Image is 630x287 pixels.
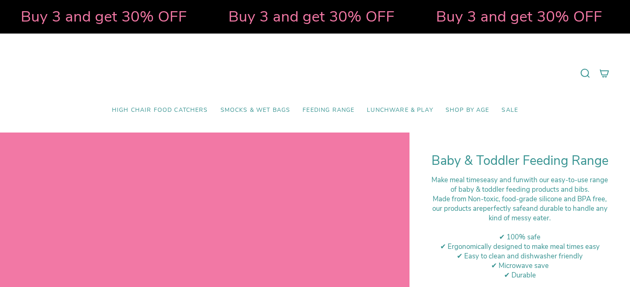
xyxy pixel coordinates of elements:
[367,107,433,114] span: Lunchware & Play
[430,251,609,261] div: ✔ Easy to clean and dishwasher friendly
[244,46,387,101] a: Mumma’s Little Helpers
[432,194,608,223] span: ade from Non-toxic, food-grade silicone and BPA free, our products are and durable to handle any ...
[439,101,496,120] a: Shop by Age
[446,107,489,114] span: Shop by Age
[106,101,214,120] a: High Chair Food Catchers
[220,107,291,114] span: Smocks & Wet Bags
[296,101,361,120] a: Feeding Range
[228,6,395,27] strong: Buy 3 and get 30% OFF
[430,175,609,194] div: Make meal times with our easy-to-use range of baby & toddler feeding products and bibs.
[502,107,518,114] span: SALE
[436,6,602,27] strong: Buy 3 and get 30% OFF
[430,194,609,223] div: M
[430,153,609,169] h1: Baby & Toddler Feeding Range
[430,242,609,251] div: ✔ Ergonomically designed to make meal times easy
[303,107,354,114] span: Feeding Range
[483,204,526,213] strong: perfectly safe
[112,107,208,114] span: High Chair Food Catchers
[214,101,297,120] a: Smocks & Wet Bags
[483,175,523,185] strong: easy and fun
[430,232,609,242] div: ✔ 100% safe
[21,6,187,27] strong: Buy 3 and get 30% OFF
[430,270,609,280] div: ✔ Durable
[361,101,439,120] a: Lunchware & Play
[491,261,549,270] span: ✔ Microwave save
[495,101,524,120] a: SALE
